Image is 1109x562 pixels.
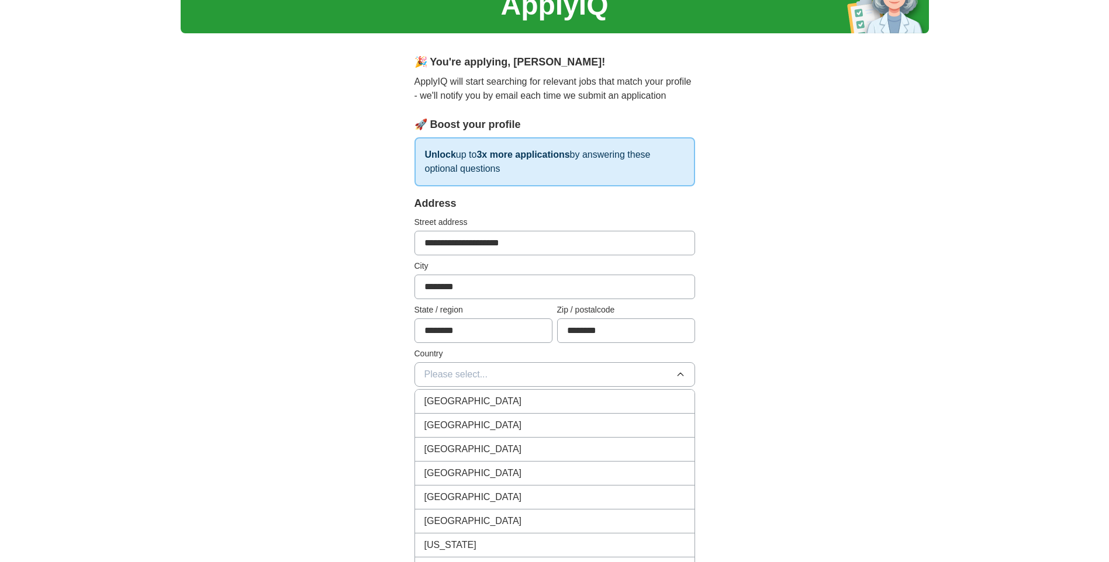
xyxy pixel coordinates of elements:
[424,490,522,504] span: [GEOGRAPHIC_DATA]
[425,150,456,159] strong: Unlock
[424,442,522,456] span: [GEOGRAPHIC_DATA]
[414,362,695,387] button: Please select...
[414,54,695,70] div: 🎉 You're applying , [PERSON_NAME] !
[424,538,476,552] span: [US_STATE]
[414,216,695,228] label: Street address
[424,418,522,432] span: [GEOGRAPHIC_DATA]
[476,150,569,159] strong: 3x more applications
[414,75,695,103] p: ApplyIQ will start searching for relevant jobs that match your profile - we'll notify you by emai...
[414,117,695,133] div: 🚀 Boost your profile
[424,394,522,408] span: [GEOGRAPHIC_DATA]
[414,137,695,186] p: up to by answering these optional questions
[424,514,522,528] span: [GEOGRAPHIC_DATA]
[414,196,695,211] div: Address
[424,367,488,381] span: Please select...
[424,466,522,480] span: [GEOGRAPHIC_DATA]
[414,304,552,316] label: State / region
[414,348,695,360] label: Country
[414,260,695,272] label: City
[557,304,695,316] label: Zip / postalcode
